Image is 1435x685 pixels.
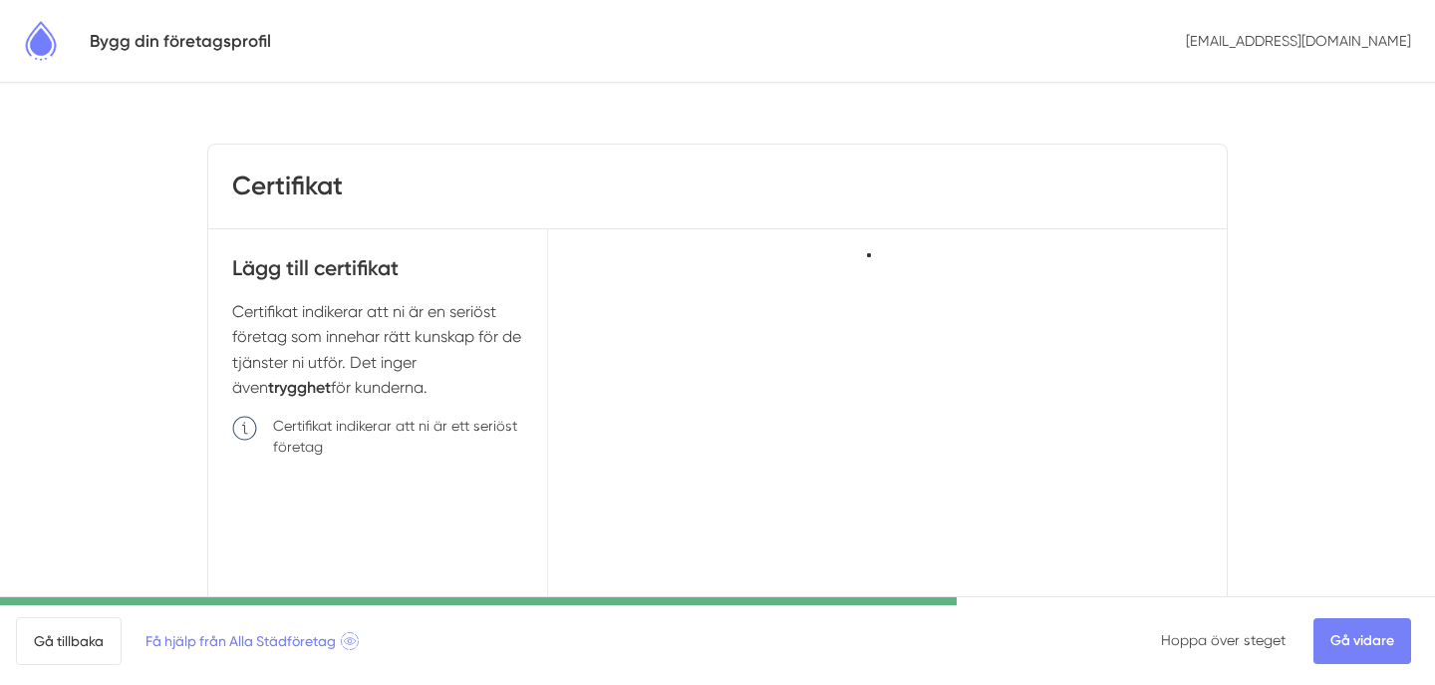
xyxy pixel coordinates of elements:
[1178,23,1419,59] p: [EMAIL_ADDRESS][DOMAIN_NAME]
[16,617,122,665] a: Gå tillbaka
[16,16,66,66] img: Alla Städföretag
[273,416,523,456] p: Certifikat indikerar att ni är ett seriöst företag
[1313,618,1411,664] a: Gå vidare
[232,253,523,298] h4: Lägg till certifikat
[232,169,343,204] h3: Certifikat
[232,299,523,401] p: Certifikat indikerar att ni är en seriöst företag som innehar rätt kunskap för de tjänster ni utf...
[268,378,331,397] strong: trygghet
[90,28,271,55] h5: Bygg din företagsprofil
[145,630,359,652] span: Få hjälp från Alla Städföretag
[1161,632,1286,648] a: Hoppa över steget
